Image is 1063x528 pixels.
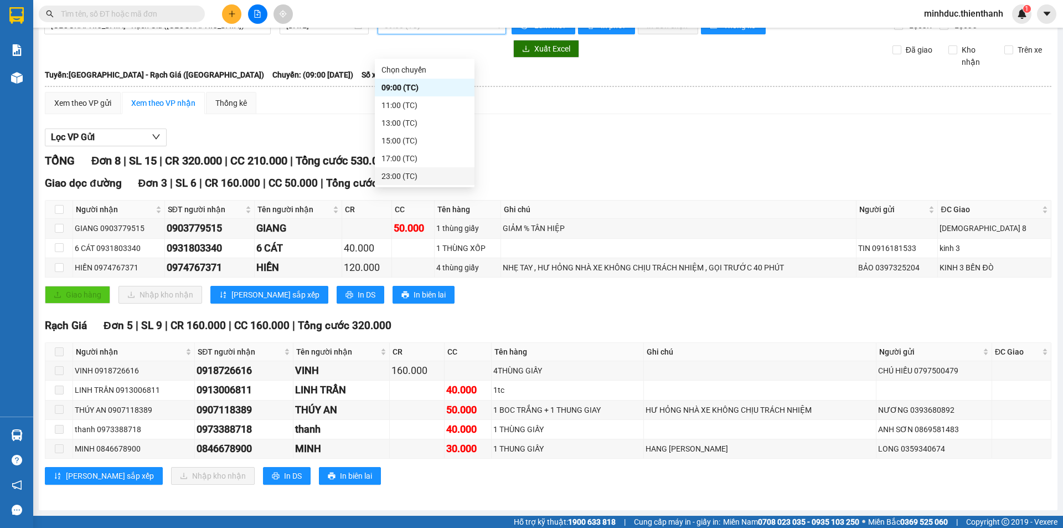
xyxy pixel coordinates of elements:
[256,260,340,275] div: HIỀN
[326,177,420,189] span: Tổng cước 210.000
[381,81,468,94] div: 09:00 (TC)
[12,505,22,515] span: message
[723,516,859,528] span: Miền Nam
[263,467,311,485] button: printerIn DS
[956,516,958,528] span: |
[75,262,163,274] div: HIỀN 0974767371
[293,401,390,420] td: THÚY AN
[492,343,644,361] th: Tên hàng
[375,61,474,79] div: Chọn chuyến
[390,343,445,361] th: CR
[228,10,236,18] span: plus
[257,203,331,216] span: Tên người nhận
[104,319,133,332] span: Đơn 5
[197,382,291,398] div: 0913006811
[197,402,291,418] div: 0907118389
[75,384,193,396] div: LINH TRẦN 0913006811
[167,240,252,256] div: 0931803340
[862,520,865,524] span: ⚪️
[45,154,75,167] span: TỔNG
[295,382,388,398] div: LINH TRẦN
[995,346,1040,358] span: ĐC Giao
[198,346,282,358] span: SĐT người nhận
[445,343,492,361] th: CC
[197,441,291,457] div: 0846678900
[11,72,23,84] img: warehouse-icon
[45,70,264,79] b: Tuyến: [GEOGRAPHIC_DATA] - Rạch Giá ([GEOGRAPHIC_DATA])
[255,239,342,258] td: 6 CÁT
[446,402,489,418] div: 50.000
[901,44,937,56] span: Đã giao
[293,420,390,439] td: thanh
[503,262,854,274] div: NHẸ TAY , HƯ HỎNG NHÀ XE KHÔNG CHỊU TRÁCH NHIỆM , GỌI TRƯỚC 40 PHÚT
[152,132,161,141] span: down
[493,384,642,396] div: 1tc
[957,44,996,68] span: Kho nhận
[1023,5,1031,13] sup: 1
[91,154,121,167] span: Đơn 8
[123,154,126,167] span: |
[195,439,293,459] td: 0846678900
[293,381,390,400] td: LINH TRẦN
[858,262,936,274] div: BẢO 0397325204
[878,423,990,435] div: ANH SƠN 0869581483
[171,467,255,485] button: downloadNhập kho nhận
[138,177,168,189] span: Đơn 3
[915,7,1012,20] span: minhduc.thienthanh
[319,467,381,485] button: printerIn biên lai
[195,381,293,400] td: 0913006811
[436,262,499,274] div: 4 thùng giấy
[381,117,468,129] div: 13:00 (TC)
[940,242,1049,254] div: kinh 3
[45,467,163,485] button: sort-ascending[PERSON_NAME] sắp xếp
[171,319,226,332] span: CR 160.000
[215,97,247,109] div: Thống kê
[248,4,267,24] button: file-add
[362,69,383,81] span: Số xe:
[1042,9,1052,19] span: caret-down
[1037,4,1056,24] button: caret-down
[129,154,157,167] span: SL 15
[868,516,948,528] span: Miền Bắc
[381,99,468,111] div: 11:00 (TC)
[634,516,720,528] span: Cung cấp máy in - giấy in:
[165,154,222,167] span: CR 320.000
[75,365,193,377] div: VINH 0918726616
[436,222,499,234] div: 1 thùng giấy
[858,242,936,254] div: TIN 0916181533
[199,177,202,189] span: |
[381,152,468,165] div: 17:00 (TC)
[446,441,489,457] div: 30.000
[46,10,54,18] span: search
[878,443,990,455] div: LONG 0359340674
[210,286,328,304] button: sort-ascending[PERSON_NAME] sắp xếp
[256,221,340,236] div: GIANG
[75,423,193,435] div: thanh 0973388718
[358,289,375,301] span: In DS
[75,404,193,416] div: THÚY AN 0907118389
[345,291,353,300] span: printer
[900,517,948,526] strong: 0369 525 060
[168,203,243,216] span: SĐT người nhận
[328,472,336,481] span: printer
[337,286,384,304] button: printerIn DS
[76,346,183,358] span: Người nhận
[624,516,626,528] span: |
[230,154,287,167] span: CC 210.000
[292,319,295,332] span: |
[568,517,616,526] strong: 1900 633 818
[76,203,153,216] span: Người nhận
[295,402,388,418] div: THÚY AN
[878,365,990,377] div: CHÚ HIẾU 0797500479
[391,363,442,378] div: 160.000
[340,470,372,482] span: In biên lai
[940,222,1049,234] div: [DEMOGRAPHIC_DATA] 8
[9,7,24,24] img: logo-vxr
[646,443,874,455] div: HANG [PERSON_NAME]
[75,443,193,455] div: MINH 0846678900
[293,361,390,381] td: VINH
[879,346,981,358] span: Người gửi
[229,319,231,332] span: |
[298,319,391,332] span: Tổng cước 320.000
[522,45,530,54] span: download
